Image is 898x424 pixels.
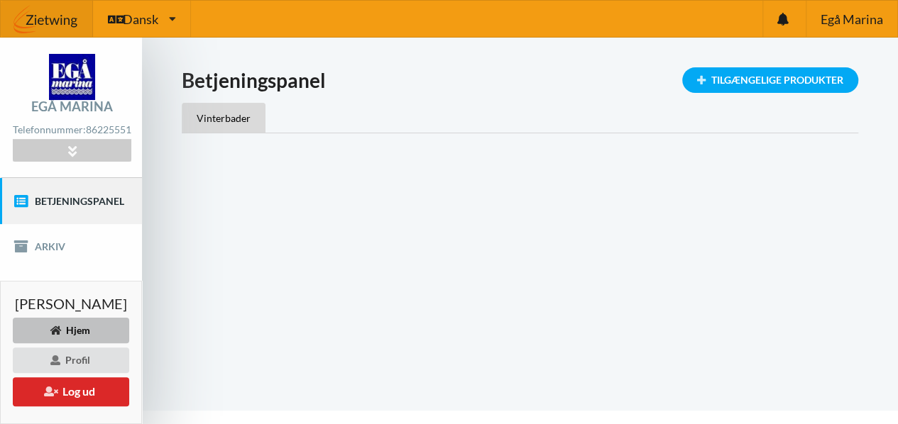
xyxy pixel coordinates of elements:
[13,377,129,406] button: Log ud
[182,67,858,93] h1: Betjeningspanel
[123,13,158,26] span: Dansk
[13,121,131,140] div: Telefonnummer:
[182,103,265,133] div: Vinterbader
[682,67,858,93] div: Tilgængelige Produkter
[31,100,113,113] div: Egå Marina
[13,318,129,343] div: Hjem
[820,13,882,26] span: Egå Marina
[86,123,131,135] strong: 86225551
[49,54,95,100] img: logo
[15,296,127,311] span: [PERSON_NAME]
[13,347,129,373] div: Profil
